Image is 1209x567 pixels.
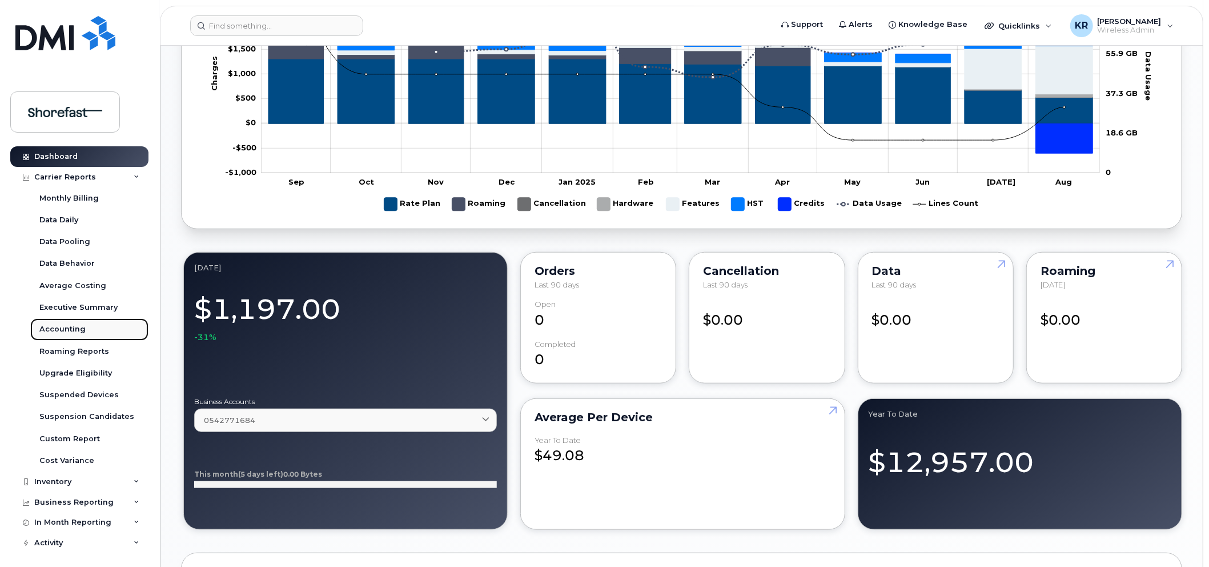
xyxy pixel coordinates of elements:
[1098,26,1162,35] span: Wireless Admin
[499,177,515,186] tspan: Dec
[778,193,825,215] g: Credits
[384,193,978,215] g: Legend
[998,21,1040,30] span: Quicklinks
[898,19,967,30] span: Knowledge Base
[225,167,256,177] tspan: -$1,000
[452,193,506,215] g: Roaming
[1062,14,1182,37] div: Kyle Roberts
[228,69,256,78] tspan: $1,000
[228,44,256,53] tspan: $1,500
[428,177,444,186] tspan: Nov
[235,93,256,102] g: $0
[246,118,256,127] tspan: $0
[535,300,662,330] div: 0
[384,193,440,215] g: Rate Plan
[535,340,662,370] div: 0
[535,436,830,466] div: $49.08
[791,19,823,30] span: Support
[228,44,256,53] g: $0
[1144,51,1153,101] tspan: Data Usage
[831,13,881,36] a: Alerts
[535,340,576,349] div: completed
[1106,167,1111,177] tspan: 0
[517,193,586,215] g: Cancellation
[194,470,238,478] tspan: This month
[869,433,1171,482] div: $12,957.00
[1106,128,1138,137] tspan: 18.6 GB
[597,193,654,215] g: Hardware
[977,14,1060,37] div: Quicklinks
[1055,177,1072,186] tspan: Aug
[913,193,978,215] g: Lines Count
[194,263,497,272] div: August 2025
[1041,266,1168,275] div: Roaming
[283,470,322,478] tspan: 0.00 Bytes
[194,286,497,344] div: $1,197.00
[837,193,902,215] g: Data Usage
[359,177,374,186] tspan: Oct
[535,266,662,275] div: Orders
[703,266,830,275] div: Cancellation
[872,300,999,330] div: $0.00
[666,193,720,215] g: Features
[1106,49,1138,58] tspan: 55.9 GB
[1041,280,1065,289] span: [DATE]
[559,177,596,186] tspan: Jan 2025
[268,59,1092,123] g: Rate Plan
[535,413,830,422] div: Average per Device
[869,409,1171,418] div: Year to Date
[881,13,975,36] a: Knowledge Base
[1098,17,1162,26] span: [PERSON_NAME]
[268,10,1092,97] g: Hardware
[987,177,1015,186] tspan: [DATE]
[773,13,831,36] a: Support
[774,177,790,186] tspan: Apr
[235,93,256,102] tspan: $500
[535,436,581,445] div: Year to Date
[1075,19,1088,33] span: KR
[535,300,556,309] div: Open
[872,280,917,289] span: Last 90 days
[204,415,255,426] span: 0542771684
[194,332,216,343] span: -31%
[844,177,861,186] tspan: May
[190,15,363,36] input: Find something...
[288,177,304,186] tspan: Sep
[705,177,720,186] tspan: Mar
[194,409,497,432] a: 0542771684
[194,398,497,405] label: Business Accounts
[232,143,256,152] tspan: -$500
[915,177,929,186] tspan: Jun
[225,167,256,177] g: $0
[535,280,579,289] span: Last 90 days
[703,280,748,289] span: Last 90 days
[1106,89,1138,98] tspan: 37.3 GB
[238,470,283,478] tspan: (5 days left)
[638,177,654,186] tspan: Feb
[228,69,256,78] g: $0
[209,56,218,91] tspan: Charges
[872,266,999,275] div: Data
[1041,300,1168,330] div: $0.00
[849,19,873,30] span: Alerts
[703,300,830,330] div: $0.00
[731,193,766,215] g: HST
[232,143,256,152] g: $0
